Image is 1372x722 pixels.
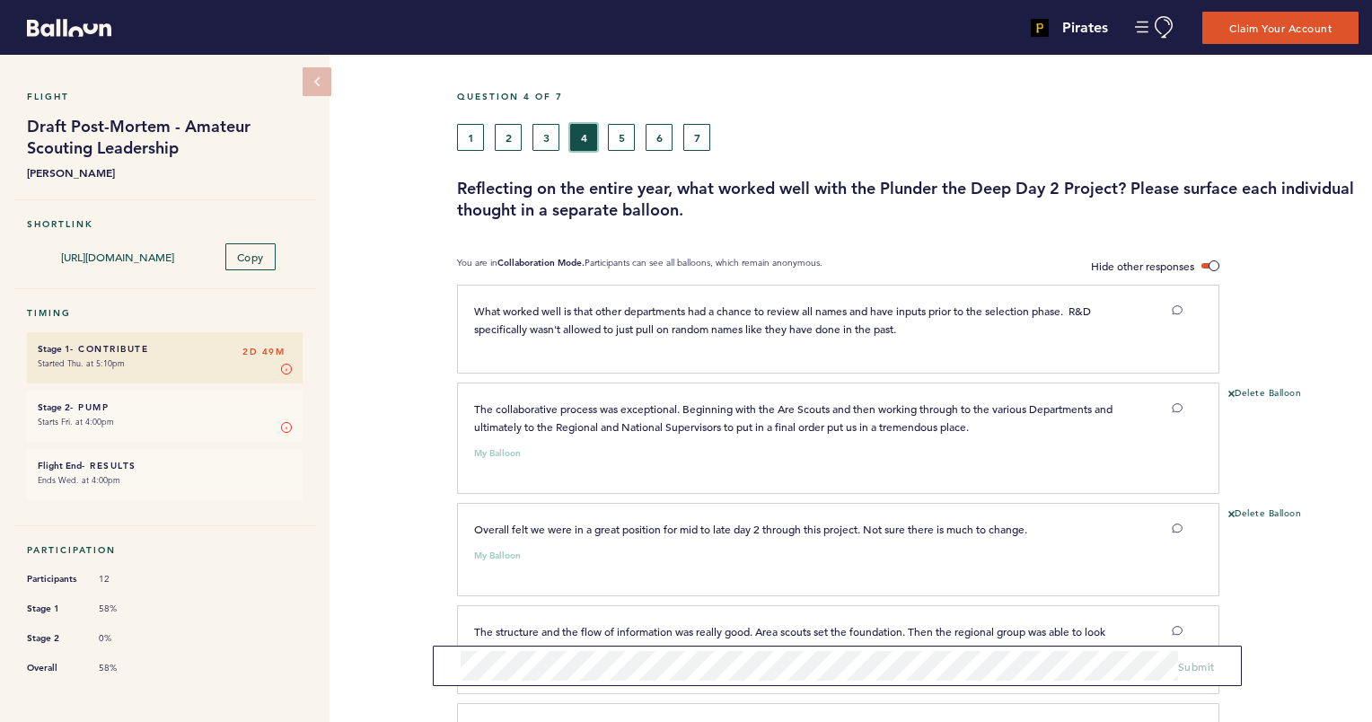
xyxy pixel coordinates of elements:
button: Delete Balloon [1228,387,1301,401]
span: Submit [1178,659,1215,674]
svg: Balloon [27,19,111,37]
span: 0% [99,632,153,645]
p: You are in Participants can see all balloons, which remain anonymous. [457,257,822,276]
span: 12 [99,573,153,586]
time: Starts Fri. at 4:00pm [38,416,114,427]
span: Stage 2 [27,630,81,647]
span: Hide other responses [1091,259,1194,273]
span: 58% [99,603,153,615]
h3: Reflecting on the entire year, what worked well with the Plunder the Deep Day 2 Project? Please s... [457,178,1359,221]
h5: Flight [27,91,303,102]
small: My Balloon [474,449,521,458]
span: Stage 1 [27,600,81,618]
b: [PERSON_NAME] [27,163,303,181]
button: Copy [225,243,276,270]
h6: - Results [38,460,292,471]
h4: Pirates [1062,17,1108,39]
span: Participants [27,570,81,588]
b: Collaboration Mode. [497,257,585,269]
button: 7 [683,124,710,151]
span: Overall felt we were in a great position for mid to late day 2 through this project. Not sure the... [474,522,1027,536]
h5: Question 4 of 7 [457,91,1359,102]
time: Ends Wed. at 4:00pm [38,474,120,486]
button: 3 [532,124,559,151]
h6: - Pump [38,401,292,413]
small: Flight End [38,460,82,471]
h5: Shortlink [27,218,303,230]
button: Claim Your Account [1202,12,1359,44]
small: My Balloon [474,551,521,560]
span: The structure and the flow of information was really good. Area scouts set the foundation. Then t... [474,624,1108,656]
span: What worked well is that other departments had a chance to review all names and have inputs prior... [474,304,1094,336]
button: 1 [457,124,484,151]
button: 6 [646,124,673,151]
button: Delete Balloon [1228,507,1301,522]
span: The collaborative process was exceptional. Beginning with the Are Scouts and then working through... [474,401,1115,434]
span: Copy [237,250,264,264]
small: Stage 2 [38,401,70,413]
h1: Draft Post-Mortem - Amateur Scouting Leadership [27,116,303,159]
h5: Participation [27,544,303,556]
time: Started Thu. at 5:10pm [38,357,125,369]
button: Submit [1178,657,1215,675]
span: 2D 49M [242,343,285,361]
button: 2 [495,124,522,151]
h6: - Contribute [38,343,292,355]
button: 5 [608,124,635,151]
span: 58% [99,662,153,674]
small: Stage 1 [38,343,70,355]
h5: Timing [27,307,303,319]
button: 4 [570,124,597,151]
button: Manage Account [1135,16,1175,39]
span: Overall [27,659,81,677]
a: Balloon [13,18,111,37]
